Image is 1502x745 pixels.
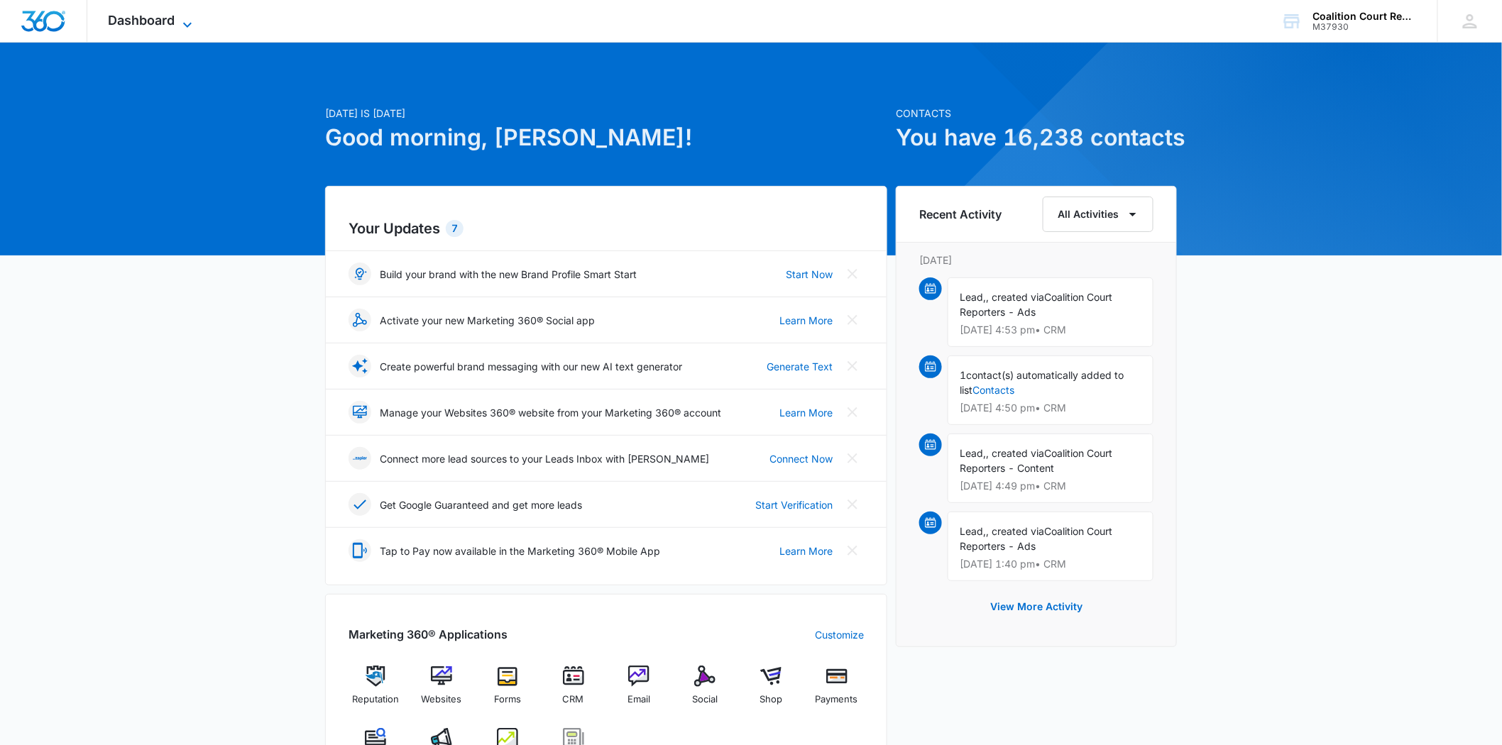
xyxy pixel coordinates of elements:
span: Lead, [960,291,986,303]
h2: Your Updates [349,218,864,239]
p: [DATE] 1:40 pm • CRM [960,559,1141,569]
span: Email [627,692,650,707]
a: Social [678,666,733,717]
span: Lead, [960,447,986,459]
button: View More Activity [976,590,1097,624]
a: CRM [546,666,601,717]
span: , created via [986,447,1044,459]
a: Contacts [972,384,1014,396]
a: Connect Now [769,451,833,466]
a: Generate Text [767,359,833,374]
a: Forms [481,666,535,717]
p: [DATE] is [DATE] [325,106,887,121]
a: Websites [415,666,469,717]
p: [DATE] 4:50 pm • CRM [960,403,1141,413]
button: Close [841,493,864,516]
h2: Marketing 360® Applications [349,626,508,643]
span: 1 [960,369,966,381]
a: Payments [809,666,864,717]
p: [DATE] 4:49 pm • CRM [960,481,1141,491]
p: Contacts [896,106,1177,121]
p: Get Google Guaranteed and get more leads [380,497,582,512]
span: Shop [760,692,782,707]
a: Start Now [786,267,833,282]
a: Learn More [779,543,833,558]
div: 7 [446,220,464,237]
a: Shop [744,666,799,717]
p: [DATE] [919,253,1153,267]
p: Connect more lead sources to your Leads Inbox with [PERSON_NAME] [380,451,709,466]
span: CRM [563,692,584,707]
button: Close [841,309,864,331]
span: Forms [494,692,521,707]
p: Build your brand with the new Brand Profile Smart Start [380,267,637,282]
span: Payments [816,692,858,707]
button: Close [841,263,864,285]
a: Start Verification [755,497,833,512]
span: , created via [986,291,1044,303]
h1: You have 16,238 contacts [896,121,1177,155]
span: Reputation [352,692,399,707]
button: Close [841,401,864,424]
a: Learn More [779,313,833,328]
button: Close [841,447,864,470]
a: Email [612,666,667,717]
span: Social [692,692,718,707]
h1: Good morning, [PERSON_NAME]! [325,121,887,155]
span: Dashboard [109,13,175,28]
div: account name [1313,11,1417,22]
a: Reputation [349,666,403,717]
a: Customize [815,627,864,642]
div: account id [1313,22,1417,32]
span: , created via [986,525,1044,537]
p: Manage your Websites 360® website from your Marketing 360® account [380,405,721,420]
p: [DATE] 4:53 pm • CRM [960,325,1141,335]
p: Tap to Pay now available in the Marketing 360® Mobile App [380,543,660,558]
button: Close [841,355,864,377]
span: Lead, [960,525,986,537]
a: Learn More [779,405,833,420]
span: Websites [422,692,462,707]
button: All Activities [1043,197,1153,232]
p: Create powerful brand messaging with our new AI text generator [380,359,682,374]
h6: Recent Activity [919,206,1002,223]
span: contact(s) automatically added to list [960,369,1124,396]
p: Activate your new Marketing 360® Social app [380,313,595,328]
button: Close [841,539,864,562]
